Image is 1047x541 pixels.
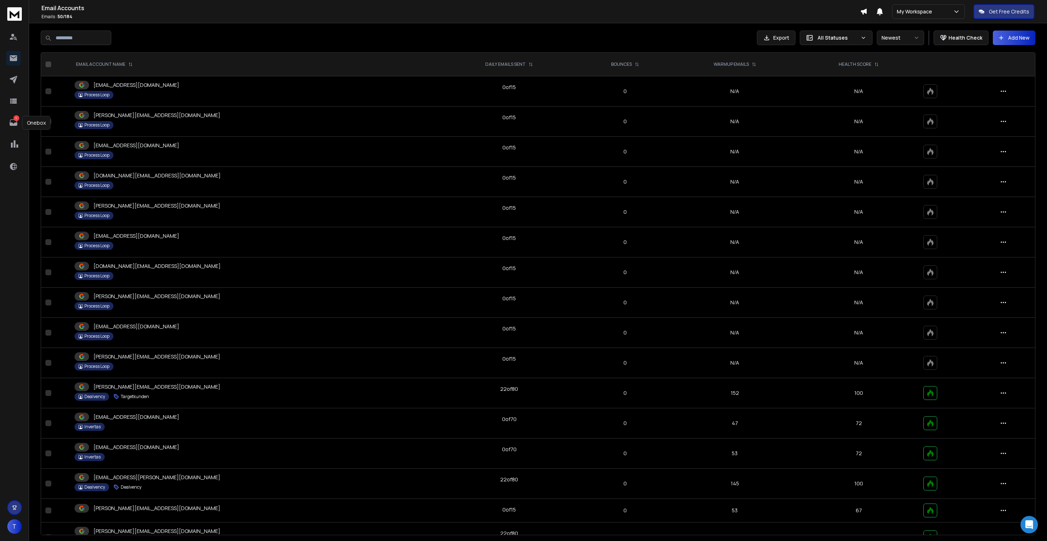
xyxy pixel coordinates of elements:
[671,227,798,257] td: N/A
[803,118,915,125] p: N/A
[803,208,915,216] p: N/A
[84,364,109,369] p: Process Loop
[500,530,518,537] div: 22 of 80
[502,355,516,362] div: 0 of 15
[798,499,919,522] td: 67
[22,116,51,130] div: Onebox
[583,420,667,427] p: 0
[989,8,1029,15] p: Get Free Credits
[121,394,149,400] p: Targetkunden
[502,204,516,212] div: 0 of 15
[500,385,518,393] div: 22 of 80
[803,148,915,155] p: N/A
[803,178,915,185] p: N/A
[502,144,516,151] div: 0 of 15
[502,84,516,91] div: 0 of 15
[502,325,516,332] div: 0 of 15
[84,213,109,219] p: Process Loop
[93,528,220,535] p: [PERSON_NAME][EMAIL_ADDRESS][DOMAIN_NAME]
[502,174,516,181] div: 0 of 15
[41,4,860,12] h1: Email Accounts
[502,295,516,302] div: 0 of 15
[41,14,860,20] p: Emails :
[714,61,749,67] p: WARMUP EMAILS
[500,476,518,483] div: 22 of 80
[671,438,798,469] td: 53
[93,142,179,149] p: [EMAIL_ADDRESS][DOMAIN_NAME]
[671,76,798,107] td: N/A
[502,506,516,513] div: 0 of 15
[583,269,667,276] p: 0
[7,7,22,21] img: logo
[93,413,179,421] p: [EMAIL_ADDRESS][DOMAIN_NAME]
[974,4,1034,19] button: Get Free Credits
[877,31,924,45] button: Newest
[671,167,798,197] td: N/A
[671,197,798,227] td: N/A
[121,484,141,490] p: Dealvency
[84,394,105,400] p: Dealvency
[93,444,179,451] p: [EMAIL_ADDRESS][DOMAIN_NAME]
[611,61,632,67] p: BOUNCES
[583,148,667,155] p: 0
[757,31,795,45] button: Export
[583,178,667,185] p: 0
[671,469,798,499] td: 145
[76,61,133,67] div: EMAIL ACCOUNT NAME
[798,438,919,469] td: 72
[934,31,988,45] button: Health Check
[93,202,220,209] p: [PERSON_NAME][EMAIL_ADDRESS][DOMAIN_NAME]
[583,389,667,397] p: 0
[84,152,109,158] p: Process Loop
[84,183,109,188] p: Process Loop
[84,92,109,98] p: Process Loop
[583,480,667,487] p: 0
[84,454,101,460] p: Invertas
[7,519,22,534] button: T
[583,329,667,336] p: 0
[583,359,667,366] p: 0
[93,293,220,300] p: [PERSON_NAME][EMAIL_ADDRESS][DOMAIN_NAME]
[93,232,179,240] p: [EMAIL_ADDRESS][DOMAIN_NAME]
[84,333,109,339] p: Process Loop
[84,122,109,128] p: Process Loop
[84,303,109,309] p: Process Loop
[897,8,935,15] p: My Workspace
[93,263,221,270] p: [DOMAIN_NAME][EMAIL_ADDRESS][DOMAIN_NAME]
[583,88,667,95] p: 0
[84,424,101,430] p: Invertas
[583,239,667,246] p: 0
[583,299,667,306] p: 0
[803,299,915,306] p: N/A
[93,172,221,179] p: [DOMAIN_NAME][EMAIL_ADDRESS][DOMAIN_NAME]
[993,31,1035,45] button: Add New
[502,235,516,242] div: 0 of 15
[671,499,798,522] td: 53
[948,34,982,41] p: Health Check
[803,88,915,95] p: N/A
[803,359,915,366] p: N/A
[583,534,667,541] p: 0
[671,257,798,288] td: N/A
[671,408,798,438] td: 47
[798,469,919,499] td: 100
[93,474,220,481] p: [EMAIL_ADDRESS][PERSON_NAME][DOMAIN_NAME]
[671,318,798,348] td: N/A
[583,118,667,125] p: 0
[583,450,667,457] p: 0
[502,114,516,121] div: 0 of 15
[84,484,105,490] p: Dealvency
[57,13,72,20] span: 50 / 184
[583,208,667,216] p: 0
[502,446,517,453] div: 0 of 70
[93,112,220,119] p: [PERSON_NAME][EMAIL_ADDRESS][DOMAIN_NAME]
[798,408,919,438] td: 72
[93,81,179,89] p: [EMAIL_ADDRESS][DOMAIN_NAME]
[839,61,871,67] p: HEALTH SCORE
[93,323,179,330] p: [EMAIL_ADDRESS][DOMAIN_NAME]
[671,348,798,378] td: N/A
[803,239,915,246] p: N/A
[485,61,526,67] p: DAILY EMAILS SENT
[803,269,915,276] p: N/A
